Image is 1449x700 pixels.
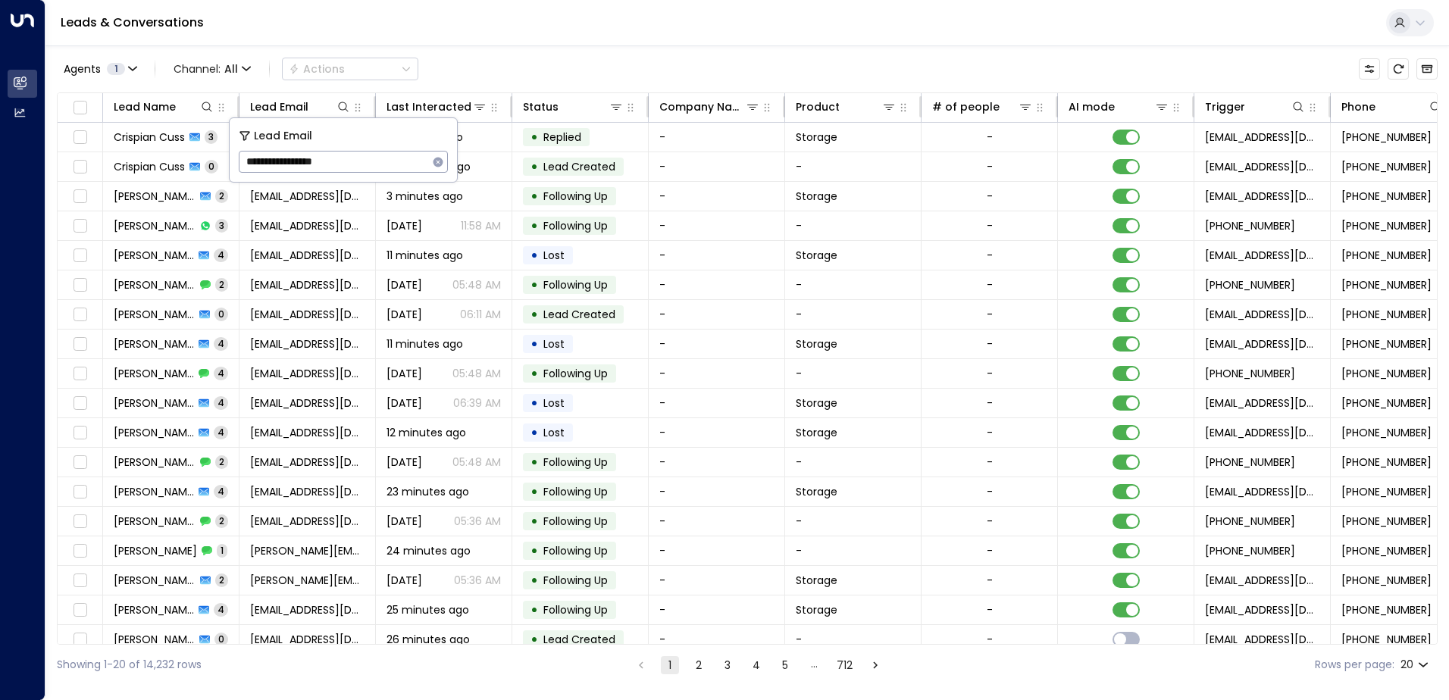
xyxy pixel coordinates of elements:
[167,58,257,80] span: Channel:
[987,189,993,204] div: -
[718,656,737,674] button: Go to page 3
[690,656,708,674] button: Go to page 2
[387,218,422,233] span: Jun 21, 2025
[250,573,365,588] span: woolcock@woundmarketconsulting.com
[987,543,993,558] div: -
[387,514,422,529] span: Sep 28, 2025
[64,64,101,74] span: Agents
[530,154,538,180] div: •
[1205,98,1306,116] div: Trigger
[932,98,1000,116] div: # of people
[649,300,785,329] td: -
[114,336,194,352] span: Jiten Mistry
[70,453,89,472] span: Toggle select row
[452,277,501,292] p: 05:48 AM
[796,484,837,499] span: Storage
[250,484,365,499] span: simonpaulsheena@gmail.com
[114,366,194,381] span: Jiten Mistry
[659,98,760,116] div: Company Name
[1205,218,1295,233] span: +447481523659
[649,448,785,477] td: -
[987,248,993,263] div: -
[114,98,214,116] div: Lead Name
[543,366,608,381] span: Following Up
[114,514,196,529] span: Simon Sheena
[215,278,228,291] span: 2
[649,270,785,299] td: -
[107,63,125,75] span: 1
[214,396,228,409] span: 4
[114,455,196,470] span: Steven Peach
[70,571,89,590] span: Toggle select row
[543,573,608,588] span: Following Up
[649,389,785,417] td: -
[785,448,922,477] td: -
[987,336,993,352] div: -
[452,366,501,381] p: 05:48 AM
[649,241,785,270] td: -
[250,277,365,292] span: martinsemchuk@gmail.com
[796,573,837,588] span: Storage
[649,566,785,595] td: -
[254,127,312,145] span: Lead Email
[987,573,993,588] div: -
[1341,130,1432,145] span: +6598243779
[387,425,466,440] span: 12 minutes ago
[631,655,885,674] nav: pagination navigation
[1341,98,1443,116] div: Phone
[530,597,538,623] div: •
[70,187,89,206] span: Toggle select row
[387,455,422,470] span: Sep 27, 2025
[215,514,228,527] span: 2
[543,602,608,617] span: Following Up
[661,656,679,674] button: page 1
[530,420,538,445] div: •
[114,632,195,647] span: Sam Smith
[454,514,501,529] p: 05:36 AM
[543,395,565,411] span: Lost
[866,656,884,674] button: Go to next page
[250,455,365,470] span: scpeach24@icloud.com
[70,423,89,442] span: Toggle select row
[649,152,785,181] td: -
[543,336,565,352] span: Lost
[834,656,856,674] button: Go to page 712
[543,130,581,145] span: Replied
[70,601,89,620] span: Toggle select row
[70,276,89,295] span: Toggle select row
[114,277,196,292] span: Martin Semchuk
[1205,543,1295,558] span: +441869238040
[796,395,837,411] span: Storage
[530,627,538,652] div: •
[1205,455,1295,470] span: +447983356813
[543,425,565,440] span: Lost
[1341,455,1432,470] span: +447983356813
[452,455,501,470] p: 05:48 AM
[250,98,351,116] div: Lead Email
[796,425,837,440] span: Storage
[214,367,228,380] span: 4
[785,359,922,388] td: -
[1341,336,1432,352] span: +447969598632
[1341,189,1432,204] span: +447254698123
[387,602,469,617] span: 25 minutes ago
[1205,189,1319,204] span: leads@space-station.co.uk
[114,248,194,263] span: Martin Semchuk
[387,98,487,116] div: Last Interacted
[70,364,89,383] span: Toggle select row
[167,58,257,80] button: Channel:All
[250,248,365,263] span: martinsemchuk@gmail.com
[387,632,470,647] span: 26 minutes ago
[785,300,922,329] td: -
[250,602,365,617] span: samantha.pierce97@hotmail.co.uk
[454,573,501,588] p: 05:36 AM
[1205,248,1319,263] span: leads@space-station.co.uk
[987,484,993,499] div: -
[785,270,922,299] td: -
[1205,514,1295,529] span: +447733364777
[796,336,837,352] span: Storage
[460,307,501,322] p: 06:11 AM
[530,390,538,416] div: •
[224,63,238,75] span: All
[1341,632,1432,647] span: +4474237445421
